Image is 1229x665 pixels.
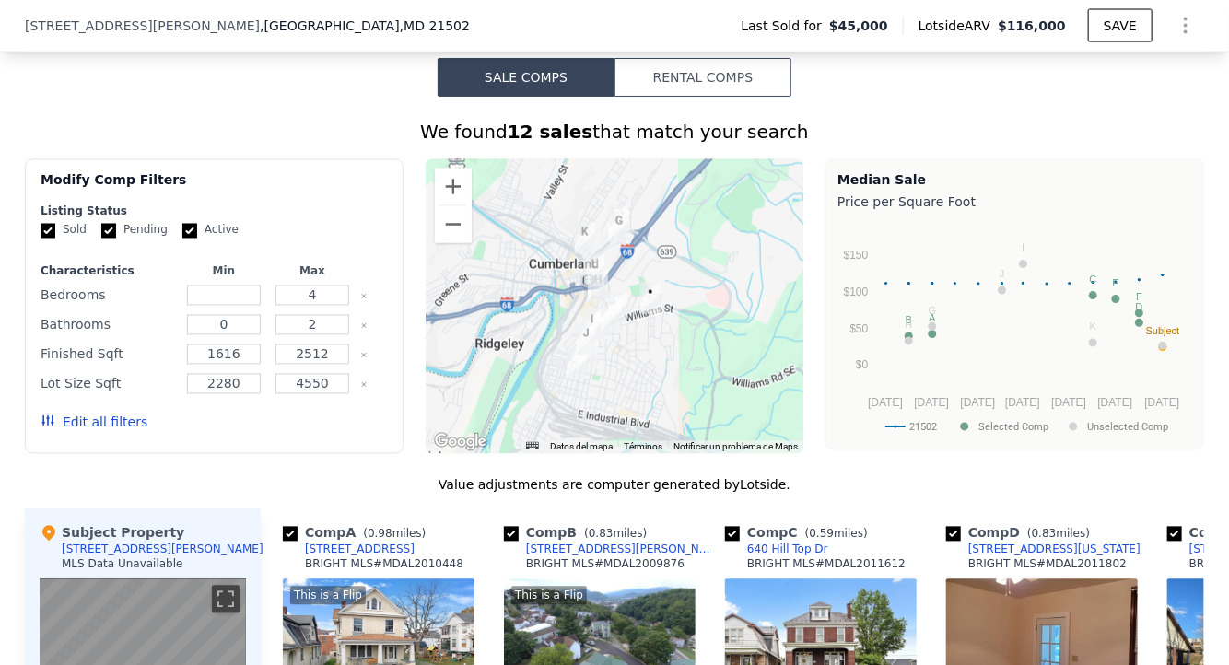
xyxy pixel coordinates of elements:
[1167,7,1204,44] button: Show Options
[305,542,415,557] div: [STREET_ADDRESS]
[41,264,176,279] div: Characteristics
[589,528,614,541] span: 0.83
[1145,396,1180,409] text: [DATE]
[1098,396,1133,409] text: [DATE]
[906,320,913,331] text: H
[41,223,87,239] label: Sold
[584,255,604,286] div: 304 Park St
[101,224,116,239] input: Pending
[1051,396,1086,409] text: [DATE]
[609,212,629,243] div: 33 Weber St
[1032,528,1057,541] span: 0.83
[435,206,472,243] button: Reducir
[25,476,1204,495] div: Value adjustments are computer generated by Lotside .
[1160,324,1165,335] text: L
[919,17,998,35] span: Lotside ARV
[290,587,366,605] div: This is a Flip
[725,542,828,557] a: 640 Hill Top Dr
[360,381,368,389] button: Clear
[906,315,912,326] text: B
[511,587,587,605] div: This is a Flip
[430,430,491,454] a: Abre esta zona en Google Maps (se abre en una nueva ventana)
[526,442,539,450] button: Combinaciones de teclas
[1020,528,1097,541] span: ( miles)
[41,171,388,204] div: Modify Comp Filters
[504,524,654,542] div: Comp B
[673,442,798,452] a: Notificar un problema de Maps
[798,528,875,541] span: ( miles)
[844,250,869,262] text: $150
[640,283,661,314] div: 613 Williams St
[1146,325,1180,336] text: Subject
[946,524,1097,542] div: Comp D
[356,528,433,541] span: ( miles)
[41,312,176,338] div: Bathrooms
[400,18,470,33] span: , MD 21502
[305,557,463,572] div: BRIGHT MLS # MDAL2010448
[40,524,184,542] div: Subject Property
[582,310,603,342] div: 713 Hill Top Dr
[101,223,168,239] label: Pending
[914,396,949,409] text: [DATE]
[837,216,1192,446] svg: A chart.
[968,557,1127,572] div: BRIGHT MLS # MDAL2011802
[1088,9,1153,42] button: SAVE
[283,542,415,557] a: [STREET_ADDRESS]
[837,190,1192,216] div: Price per Square Foot
[844,286,869,298] text: $100
[829,17,888,35] span: $45,000
[182,224,197,239] input: Active
[998,18,1066,33] span: $116,000
[435,169,472,205] button: Ampliar
[41,414,147,432] button: Edit all filters
[1090,321,1097,332] text: K
[849,322,868,335] text: $50
[368,528,392,541] span: 0.98
[1087,421,1168,433] text: Unselected Comp
[182,223,239,239] label: Active
[25,17,260,35] span: [STREET_ADDRESS][PERSON_NAME]
[212,586,240,613] button: Cambiar a la vista en pantalla completa
[1136,292,1142,303] text: F
[41,283,176,309] div: Bedrooms
[577,528,654,541] span: ( miles)
[526,557,685,572] div: BRIGHT MLS # MDAL2009876
[576,324,596,356] div: 316 Prince George St
[588,271,608,302] div: 611 ELM STREET
[608,205,628,237] div: 5 Weber St
[62,542,263,557] div: [STREET_ADDRESS][PERSON_NAME]
[62,557,183,572] div: MLS Data Unavailable
[968,542,1141,557] div: [STREET_ADDRESS][US_STATE]
[1113,277,1119,288] text: E
[725,524,875,542] div: Comp C
[961,396,996,409] text: [DATE]
[601,301,621,332] div: 521 Louisiana Ave
[587,308,607,339] div: 640 Hill Top Dr
[41,342,176,367] div: Finished Sqft
[978,421,1048,433] text: Selected Comp
[272,264,353,279] div: Max
[929,305,937,316] text: G
[578,338,598,369] div: 14-16 PENNSYLVANIA AVENUE
[868,396,903,409] text: [DATE]
[438,58,614,97] button: Sale Comps
[856,359,869,372] text: $0
[41,224,55,239] input: Sold
[946,542,1141,557] a: [STREET_ADDRESS][US_STATE]
[283,524,433,542] div: Comp A
[25,119,1204,145] div: We found that match your search
[624,442,662,452] a: Términos (se abre en una nueva pestaña)
[430,430,491,454] img: Google
[1090,274,1097,286] text: C
[614,58,791,97] button: Rental Comps
[909,421,937,433] text: 21502
[809,528,834,541] span: 0.59
[607,293,627,324] div: 433 Williams St
[508,121,593,143] strong: 12 sales
[360,322,368,330] button: Clear
[41,371,176,397] div: Lot Size Sqft
[747,557,906,572] div: BRIGHT MLS # MDAL2011612
[526,542,718,557] div: [STREET_ADDRESS][PERSON_NAME]
[41,204,388,219] div: Listing Status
